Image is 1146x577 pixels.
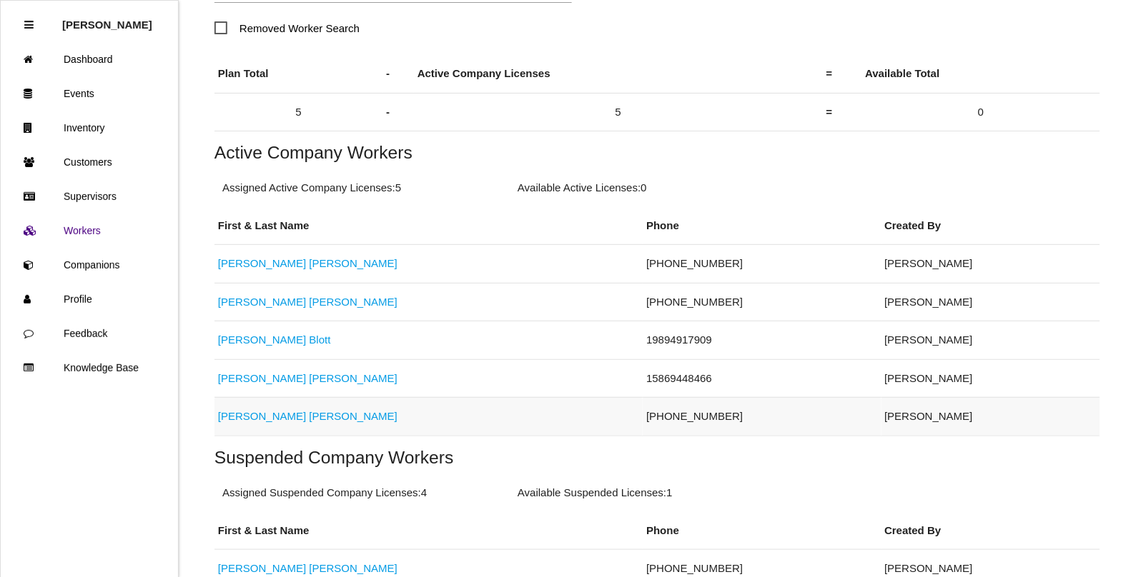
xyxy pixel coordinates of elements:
th: Active Company Licenses [414,55,823,93]
a: Customers [1,145,178,179]
td: 5 [414,93,823,131]
div: Close [24,8,34,42]
th: Available Total [862,55,1100,93]
a: Workers [1,214,178,248]
th: - [382,93,414,131]
td: [PERSON_NAME] [881,245,1100,284]
td: [PERSON_NAME] [881,398,1100,436]
a: Inventory [1,111,178,145]
h5: Active Company Workers [214,143,1100,162]
a: Knowledge Base [1,351,178,385]
th: Phone [643,512,881,550]
a: Profile [1,282,178,316]
td: [PERSON_NAME] [881,359,1100,398]
th: Created By [881,512,1100,550]
a: [PERSON_NAME] [PERSON_NAME] [218,372,397,384]
a: [PERSON_NAME] [PERSON_NAME] [218,562,397,574]
td: 15869448466 [643,359,881,398]
th: First & Last Name [214,512,643,550]
a: [PERSON_NAME] Blott [218,333,331,346]
td: 0 [862,93,1100,131]
td: [PHONE_NUMBER] [643,245,881,284]
th: Phone [643,207,881,245]
p: Assigned Suspended Company Licenses: 4 [222,485,501,501]
p: Available Active Licenses: 0 [518,180,796,196]
p: Assigned Active Company Licenses: 5 [222,180,501,196]
td: [PERSON_NAME] [881,321,1100,360]
a: [PERSON_NAME] [PERSON_NAME] [218,410,397,422]
th: - [382,55,414,93]
a: Dashboard [1,42,178,76]
th: = [823,93,862,131]
td: [PHONE_NUMBER] [643,398,881,436]
td: 19894917909 [643,321,881,360]
td: 5 [214,93,382,131]
td: [PHONE_NUMBER] [643,283,881,321]
p: Available Suspended Licenses: 1 [518,485,796,501]
th: = [823,55,862,93]
p: Rosie Blandino [62,8,152,31]
td: [PERSON_NAME] [881,283,1100,321]
th: Created By [881,207,1100,245]
a: [PERSON_NAME] [PERSON_NAME] [218,257,397,269]
a: Events [1,76,178,111]
a: [PERSON_NAME] [PERSON_NAME] [218,296,397,308]
th: First & Last Name [214,207,643,245]
a: Feedback [1,316,178,351]
h5: Suspended Company Workers [214,448,1100,467]
span: Removed Worker Search [214,19,360,37]
a: Supervisors [1,179,178,214]
th: Plan Total [214,55,382,93]
a: Companions [1,248,178,282]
